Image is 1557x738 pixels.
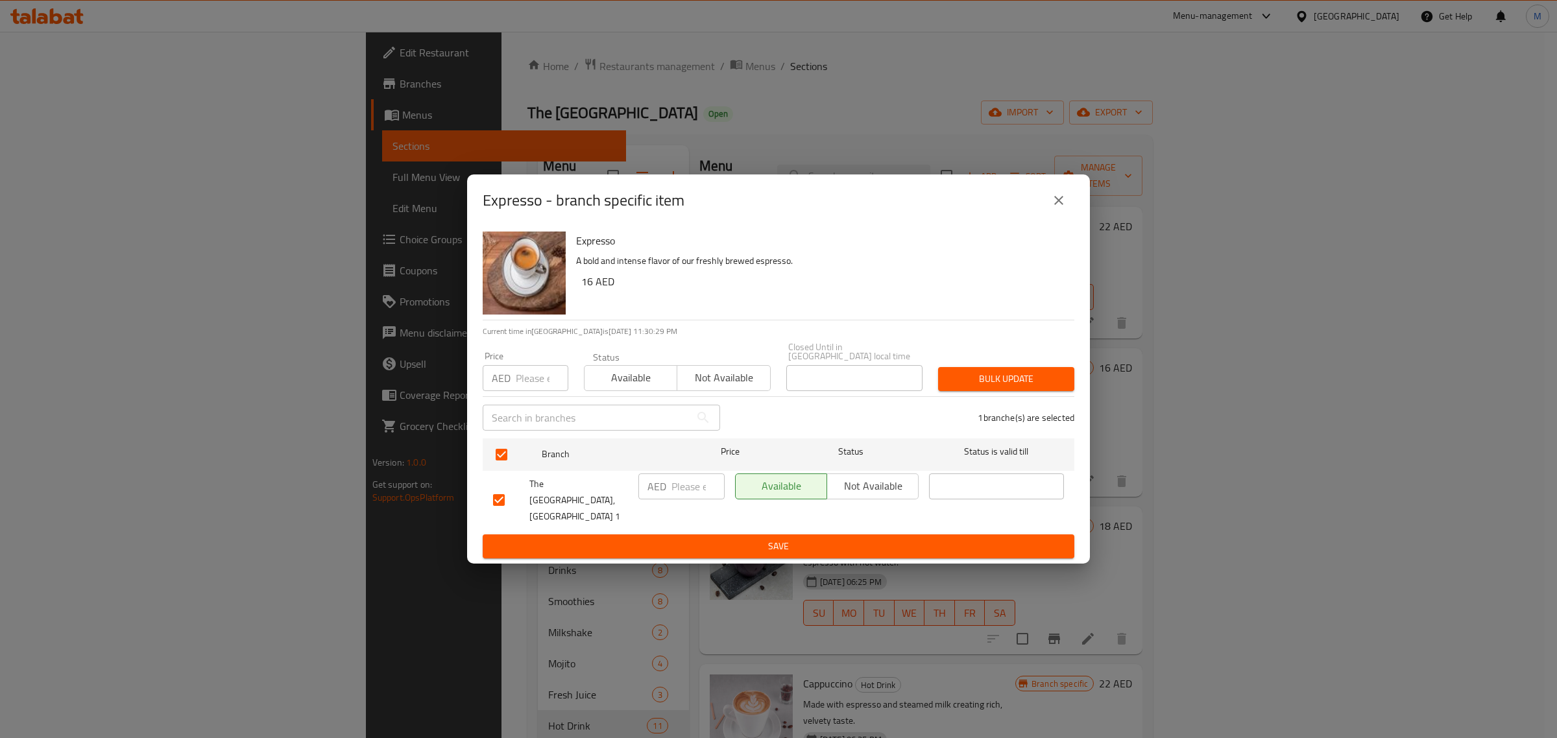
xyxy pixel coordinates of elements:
[677,365,770,391] button: Not available
[1043,185,1074,216] button: close
[493,538,1064,554] span: Save
[687,444,773,460] span: Price
[647,479,666,494] p: AED
[576,232,1064,250] h6: Expresso
[576,253,1064,269] p: A bold and intense flavor of our freshly brewed espresso.
[492,370,511,386] p: AED
[784,444,919,460] span: Status
[671,473,725,499] input: Please enter price
[590,368,672,387] span: Available
[948,371,1064,387] span: Bulk update
[584,365,677,391] button: Available
[827,473,919,499] button: Not available
[483,405,690,431] input: Search in branches
[516,365,568,391] input: Please enter price
[542,446,677,462] span: Branch
[938,367,1074,391] button: Bulk update
[978,411,1074,424] p: 1 branche(s) are selected
[735,473,827,499] button: Available
[929,444,1064,460] span: Status is valid till
[682,368,765,387] span: Not available
[741,477,822,495] span: Available
[483,326,1074,337] p: Current time in [GEOGRAPHIC_DATA] is [DATE] 11:30:29 PM
[483,190,684,211] h2: Expresso - branch specific item
[581,272,1064,291] h6: 16 AED
[483,232,566,315] img: Expresso
[832,477,913,495] span: Not available
[483,534,1074,558] button: Save
[529,476,628,525] span: The [GEOGRAPHIC_DATA], [GEOGRAPHIC_DATA] 1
